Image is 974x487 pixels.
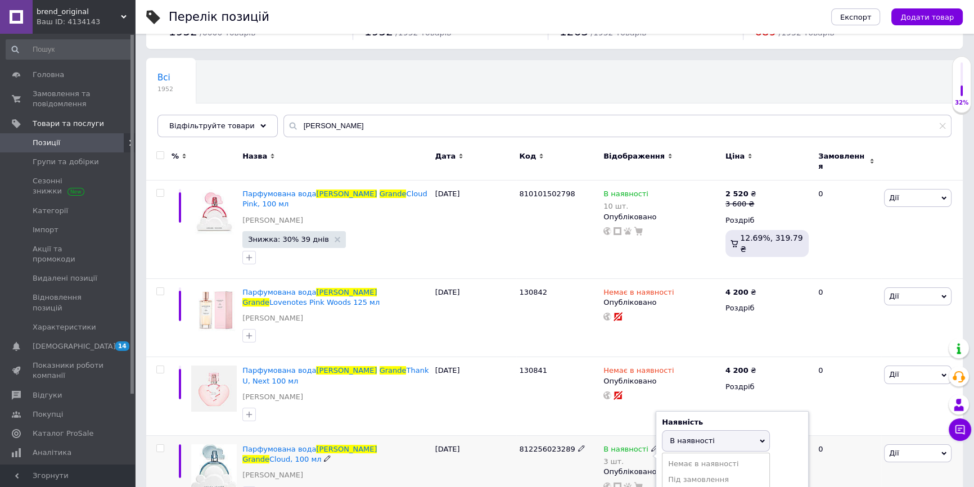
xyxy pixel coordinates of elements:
[283,115,952,137] input: Пошук по назві позиції, артикулу і пошуковим запитам
[740,233,802,254] span: 12.69%, 319.79 ₴
[603,212,720,222] div: Опубліковано
[242,190,427,208] a: Парфумована вода[PERSON_NAME]GrandeCloud Pink, 100 мл
[33,176,104,196] span: Сезонні знижки
[33,292,104,313] span: Відновлення позицій
[242,288,380,306] a: Парфумована вода[PERSON_NAME]GrandeLovenotes Pink Woods 125 мл
[242,288,316,296] span: Парфумована вода
[316,190,377,198] span: [PERSON_NAME]
[603,445,648,457] span: В наявності
[33,119,104,129] span: Товари та послуги
[37,17,135,27] div: Ваш ID: 4134143
[191,287,237,333] img: Парфюмированная вода Ariana Grande Lovenotes Pink Woods 125 мл
[242,215,303,226] a: [PERSON_NAME]
[432,278,517,357] div: [DATE]
[33,390,62,400] span: Відгуки
[242,366,429,385] a: Парфумована вода[PERSON_NAME]GrandeThank U, Next 100 мл
[33,322,96,332] span: Характеристики
[953,99,971,107] div: 32%
[603,288,674,300] span: Немає в наявності
[242,392,303,402] a: [PERSON_NAME]
[242,313,303,323] a: [PERSON_NAME]
[380,366,407,375] span: Grande
[725,303,809,313] div: Роздріб
[242,366,429,385] span: Thank U, Next 100 мл
[169,11,269,23] div: Перелік позицій
[949,418,971,441] button: Чат з покупцем
[242,190,316,198] span: Парфумована вода
[33,70,64,80] span: Головна
[191,189,237,234] img: Парфюмированная вода Ariana Grande Cloud Pink, 100 мл
[380,190,407,198] span: Grande
[889,449,899,457] span: Дії
[603,366,674,378] span: Немає в наявності
[725,366,756,376] div: ₴
[269,455,321,463] span: Cloud, 100 мл
[33,273,97,283] span: Видалені позиції
[811,357,881,436] div: 0
[33,225,58,235] span: Імпорт
[316,445,377,453] span: [PERSON_NAME]
[811,278,881,357] div: 0
[33,206,68,216] span: Категорії
[900,13,954,21] span: Додати товар
[603,467,720,477] div: Опубліковано
[33,138,60,148] span: Позиції
[670,436,715,445] span: В наявності
[603,297,720,308] div: Опубліковано
[115,341,129,351] span: 14
[603,457,659,466] div: 3 шт.
[519,190,575,198] span: 810101502798
[519,288,547,296] span: 130842
[662,417,802,427] div: Наявність
[603,190,648,201] span: В наявності
[242,366,316,375] span: Парфумована вода
[33,157,99,167] span: Групи та добірки
[33,244,104,264] span: Акції та промокоди
[519,366,547,375] span: 130841
[662,456,769,472] li: Немає в наявності
[33,360,104,381] span: Показники роботи компанії
[432,181,517,279] div: [DATE]
[889,370,899,378] span: Дії
[889,193,899,202] span: Дії
[725,287,756,297] div: ₴
[157,85,173,93] span: 1952
[831,8,881,25] button: Експорт
[725,190,748,198] b: 2 520
[603,151,665,161] span: Відображення
[316,288,377,296] span: [PERSON_NAME]
[725,215,809,226] div: Роздріб
[248,236,329,243] span: Знижка: 30% 39 днів
[169,121,255,130] span: Відфільтруйте товари
[316,366,377,375] span: [PERSON_NAME]
[33,341,116,351] span: [DEMOGRAPHIC_DATA]
[725,189,756,199] div: ₴
[242,445,377,463] a: Парфумована вода[PERSON_NAME]GrandeCloud, 100 мл
[725,366,748,375] b: 4 200
[242,151,267,161] span: Назва
[33,429,93,439] span: Каталог ProSale
[519,445,575,453] span: 812256023289
[811,181,881,279] div: 0
[725,382,809,392] div: Роздріб
[818,151,867,172] span: Замовлення
[191,366,237,411] img: Парфюмированная вода Ariana Grande Thank U, Next 100 мл
[603,376,720,386] div: Опубліковано
[242,470,303,480] a: [PERSON_NAME]
[840,13,872,21] span: Експорт
[157,73,170,83] span: Всі
[242,455,269,463] span: Grande
[33,89,104,109] span: Замовлення та повідомлення
[33,409,63,420] span: Покупці
[519,151,536,161] span: Код
[432,357,517,436] div: [DATE]
[725,288,748,296] b: 4 200
[603,202,648,210] div: 10 шт.
[269,298,380,306] span: Lovenotes Pink Woods 125 мл
[172,151,179,161] span: %
[889,292,899,300] span: Дії
[725,199,756,209] div: 3 600 ₴
[6,39,132,60] input: Пошук
[33,448,71,458] span: Аналітика
[891,8,963,25] button: Додати товар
